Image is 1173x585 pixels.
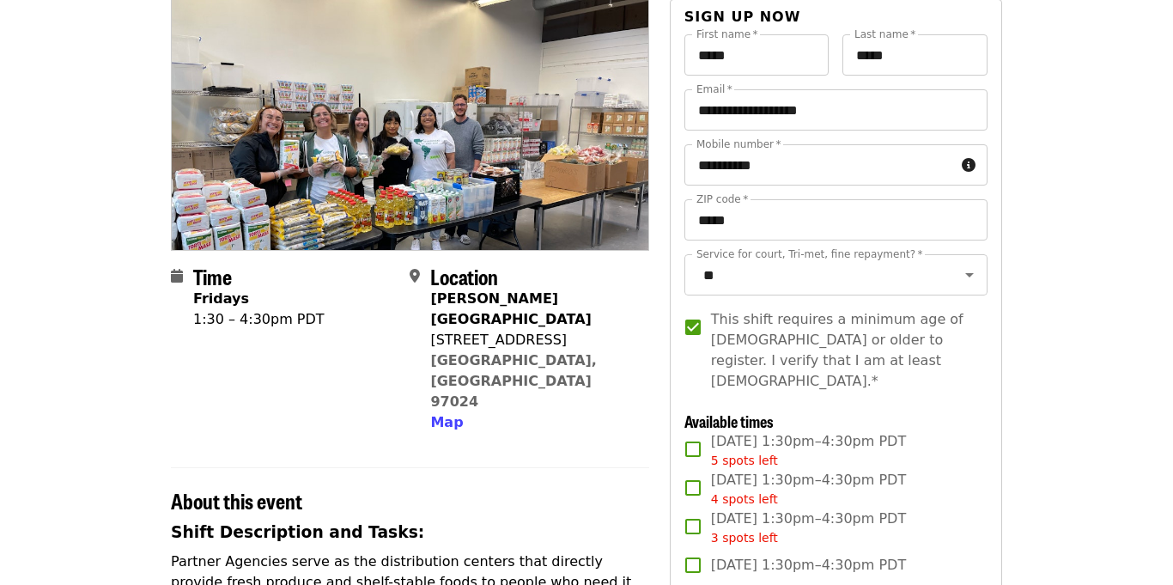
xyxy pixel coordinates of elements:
input: First name [684,34,830,76]
button: Open [957,263,982,287]
div: [STREET_ADDRESS] [430,330,635,350]
div: 1:30 – 4:30pm PDT [193,309,325,330]
span: [DATE] 1:30pm–4:30pm PDT [711,555,906,576]
span: [DATE] 1:30pm–4:30pm PDT [711,470,906,509]
span: Map [430,414,463,430]
span: 3 spots left [711,531,778,545]
strong: Fridays [193,290,249,307]
i: circle-info icon [962,157,975,174]
h3: Shift Description and Tasks: [171,521,649,545]
span: This shift requires a minimum age of [DEMOGRAPHIC_DATA] or older to register. I verify that I am ... [711,309,974,392]
span: Available times [684,410,774,432]
span: 5 spots left [711,454,778,467]
input: Mobile number [684,144,955,186]
input: Email [684,89,988,131]
span: Time [193,261,232,291]
input: Last name [842,34,988,76]
span: 4 spots left [711,492,778,506]
label: Mobile number [696,139,781,149]
span: Location [430,261,498,291]
label: Service for court, Tri-met, fine repayment? [696,249,923,259]
strong: [PERSON_NAME][GEOGRAPHIC_DATA] [430,290,591,327]
label: First name [696,29,758,40]
span: [DATE] 1:30pm–4:30pm PDT [711,509,906,547]
input: ZIP code [684,199,988,241]
i: map-marker-alt icon [410,268,420,284]
a: [GEOGRAPHIC_DATA], [GEOGRAPHIC_DATA] 97024 [430,352,597,410]
span: Sign up now [684,9,801,25]
button: Map [430,412,463,433]
i: calendar icon [171,268,183,284]
label: Last name [854,29,915,40]
label: Email [696,84,732,94]
span: About this event [171,485,302,515]
label: ZIP code [696,194,748,204]
span: [DATE] 1:30pm–4:30pm PDT [711,431,906,470]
